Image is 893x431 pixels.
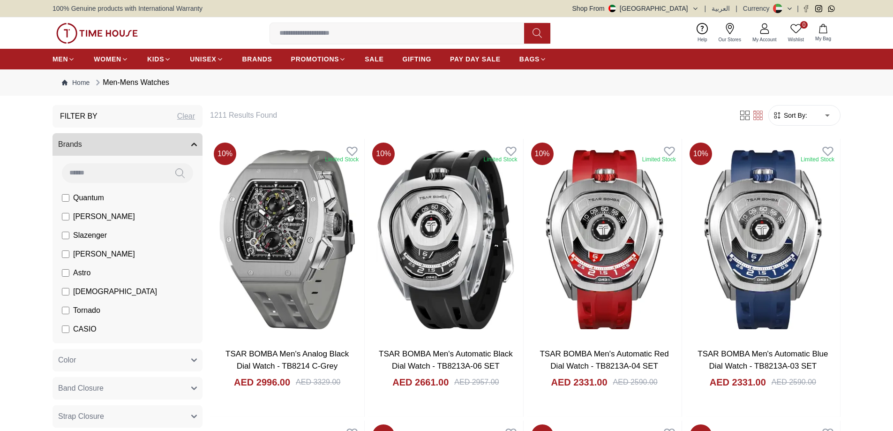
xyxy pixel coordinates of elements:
nav: Breadcrumb [53,69,840,96]
input: Astro [62,269,69,277]
div: Currency [743,4,773,13]
h4: AED 2331.00 [710,376,766,389]
span: [DEMOGRAPHIC_DATA] [73,286,157,297]
span: GIFTING [402,54,431,64]
a: Our Stores [713,21,747,45]
span: 10 % [214,143,236,165]
img: TSAR BOMBA Men's Automatic Red Dial Watch - TB8213A-04 SET [527,139,682,340]
a: BRANDS [242,51,272,68]
span: [PERSON_NAME] [73,249,135,260]
span: Wishlist [784,36,808,43]
div: Limited Stock [325,156,359,163]
input: Slazenger [62,232,69,239]
input: [PERSON_NAME] [62,213,69,220]
span: [PERSON_NAME] [73,211,135,222]
button: Shop From[GEOGRAPHIC_DATA] [572,4,699,13]
span: 100% Genuine products with International Warranty [53,4,203,13]
span: CITIZEN [73,342,102,354]
button: My Bag [810,22,837,44]
a: TSAR BOMBA Men's Automatic Blue Dial Watch - TB8213A-03 SET [698,349,828,371]
span: My Bag [811,35,835,42]
a: TSAR BOMBA Men's Automatic Red Dial Watch - TB8213A-04 SET [540,349,668,371]
span: Slazenger [73,230,107,241]
span: My Account [749,36,780,43]
a: SALE [365,51,383,68]
span: Help [694,36,711,43]
button: Brands [53,133,203,156]
img: TSAR BOMBA Men's Automatic Blue Dial Watch - TB8213A-03 SET [686,139,840,340]
a: Instagram [815,5,822,12]
button: Color [53,349,203,371]
a: KIDS [147,51,171,68]
a: MEN [53,51,75,68]
span: KIDS [147,54,164,64]
span: MEN [53,54,68,64]
span: PAY DAY SALE [450,54,501,64]
h4: AED 2996.00 [234,376,290,389]
div: Limited Stock [642,156,676,163]
span: 10 % [531,143,554,165]
div: Limited Stock [801,156,834,163]
button: Strap Closure [53,405,203,428]
input: [DEMOGRAPHIC_DATA] [62,288,69,295]
div: AED 2957.00 [454,377,499,388]
a: Facebook [803,5,810,12]
span: BRANDS [242,54,272,64]
span: Sort By: [782,111,807,120]
div: Clear [177,111,195,122]
a: UNISEX [190,51,223,68]
span: Color [58,355,76,366]
span: | [797,4,799,13]
h4: AED 2331.00 [551,376,607,389]
a: PAY DAY SALE [450,51,501,68]
a: GIFTING [402,51,431,68]
h4: AED 2661.00 [392,376,449,389]
span: 0 [800,21,808,29]
span: 10 % [372,143,395,165]
input: [PERSON_NAME] [62,250,69,258]
img: United Arab Emirates [608,5,616,12]
img: TSAR BOMBA Men's Analog Black Dial Watch - TB8214 C-Grey [210,139,364,340]
a: TSAR BOMBA Men's Automatic Black Dial Watch - TB8213A-06 SET [379,349,513,371]
a: PROMOTIONS [291,51,346,68]
img: ... [56,23,138,44]
a: BAGS [519,51,547,68]
a: Home [62,78,90,87]
input: CASIO [62,325,69,333]
button: العربية [712,4,730,13]
span: PROMOTIONS [291,54,339,64]
span: WOMEN [94,54,121,64]
img: TSAR BOMBA Men's Automatic Black Dial Watch - TB8213A-06 SET [368,139,523,340]
div: AED 3329.00 [296,377,340,388]
a: Whatsapp [828,5,835,12]
span: Our Stores [715,36,745,43]
a: TSAR BOMBA Men's Analog Black Dial Watch - TB8214 C-Grey [225,349,349,371]
span: SALE [365,54,383,64]
span: CASIO [73,324,97,335]
span: Brands [58,139,82,150]
span: Strap Closure [58,411,104,422]
div: AED 2590.00 [772,377,816,388]
span: BAGS [519,54,540,64]
input: Quantum [62,194,69,202]
span: Quantum [73,192,104,204]
a: 0Wishlist [782,21,810,45]
input: Tornado [62,307,69,314]
span: | [705,4,706,13]
span: 10 % [690,143,712,165]
span: | [735,4,737,13]
span: Astro [73,267,90,279]
div: Limited Stock [483,156,517,163]
a: WOMEN [94,51,128,68]
button: Band Closure [53,377,203,400]
div: AED 2590.00 [613,377,658,388]
h3: Filter By [60,111,98,122]
button: Sort By: [773,111,807,120]
span: Tornado [73,305,100,316]
a: Help [692,21,713,45]
span: UNISEX [190,54,216,64]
